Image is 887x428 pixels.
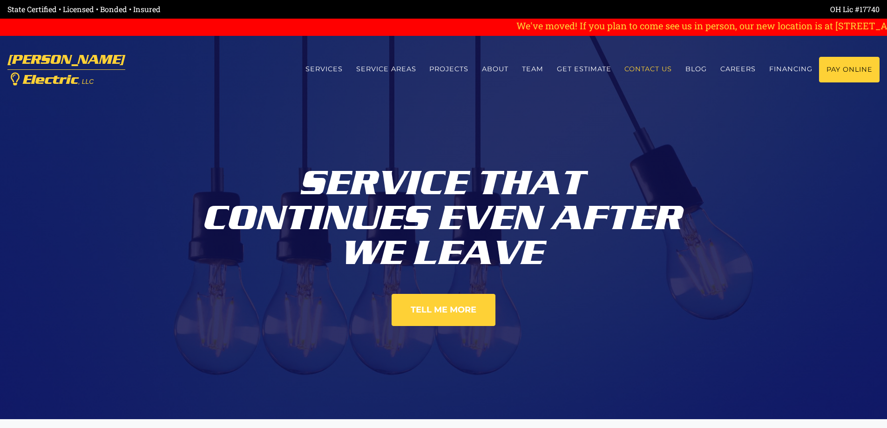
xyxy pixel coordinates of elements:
[819,57,880,82] a: Pay Online
[7,4,444,15] div: State Certified • Licensed • Bonded • Insured
[423,57,475,82] a: Projects
[349,57,423,82] a: Service Areas
[444,4,880,15] div: OH Lic #17740
[679,57,714,82] a: Blog
[714,57,763,82] a: Careers
[392,294,495,326] a: Tell Me More
[475,57,515,82] a: About
[550,57,618,82] a: Get estimate
[7,48,125,92] a: [PERSON_NAME] Electric, LLC
[78,78,94,85] span: , LLC
[515,57,550,82] a: Team
[762,57,819,82] a: Financing
[298,57,349,82] a: Services
[618,57,679,82] a: Contact us
[185,158,702,271] div: Service That Continues Even After We Leave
